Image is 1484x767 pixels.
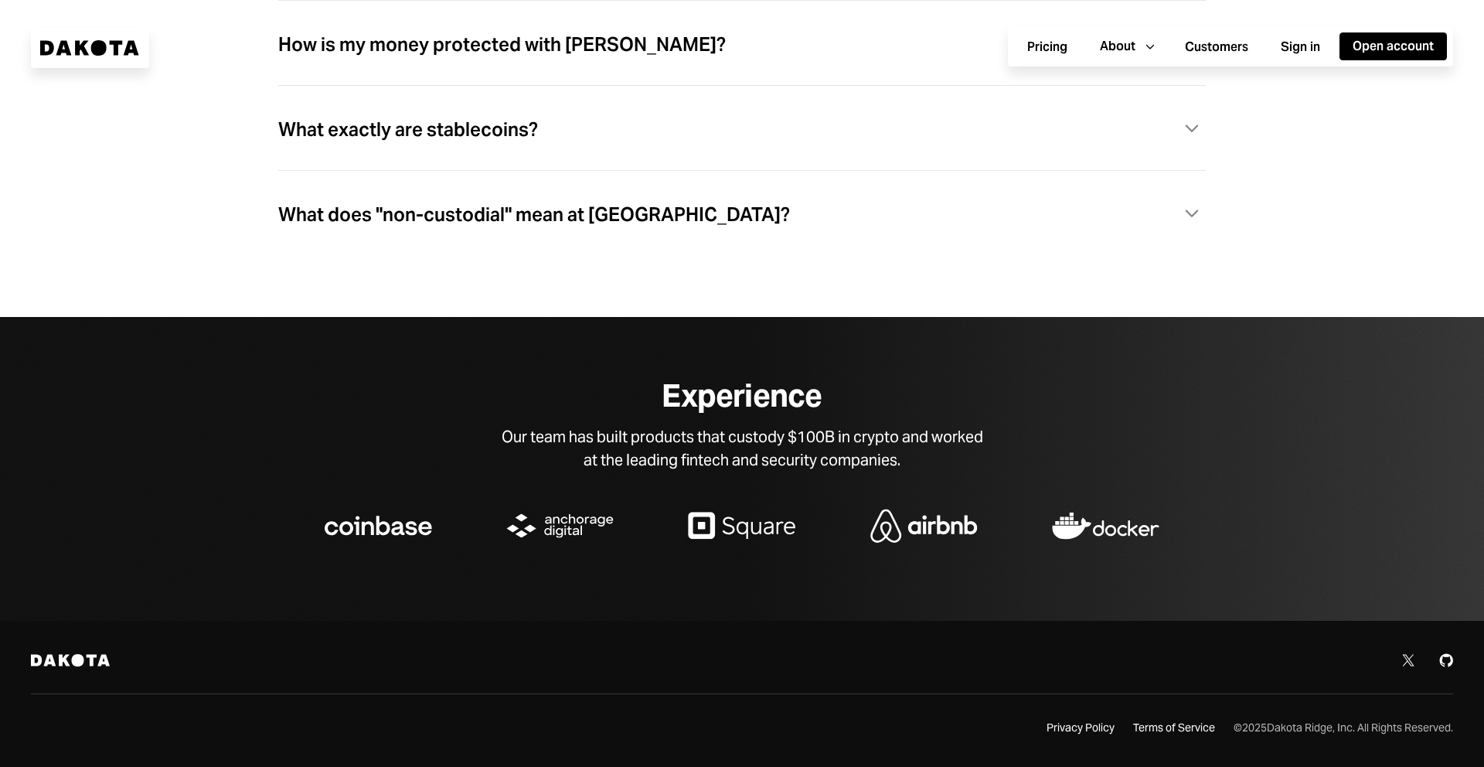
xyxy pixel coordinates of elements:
button: Pricing [1014,33,1081,61]
img: logo [506,513,614,539]
img: logo [688,512,795,539]
img: logo [325,516,432,536]
a: Pricing [1014,32,1081,62]
button: About [1087,32,1166,60]
div: Terms of Service [1133,721,1215,736]
a: Sign in [1268,32,1333,62]
a: Customers [1172,32,1261,62]
div: © 2025 Dakota Ridge, Inc. All Rights Reserved. [1234,720,1453,735]
img: logo [870,509,978,542]
img: logo [1052,512,1159,540]
a: Privacy Policy [1047,719,1115,736]
div: Experience [662,379,822,413]
div: What exactly are stablecoins? [278,120,538,140]
a: Terms of Service [1133,719,1215,736]
div: About [1100,38,1135,55]
button: Open account [1339,32,1447,60]
div: Privacy Policy [1047,721,1115,736]
div: What does "non-custodial" mean at [GEOGRAPHIC_DATA]? [278,205,790,225]
button: Customers [1172,33,1261,61]
button: Sign in [1268,33,1333,61]
div: How is my money protected with [PERSON_NAME]? [278,35,726,55]
div: Our team has built products that custody $100B in crypto and worked at the leading fintech and se... [495,425,989,472]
